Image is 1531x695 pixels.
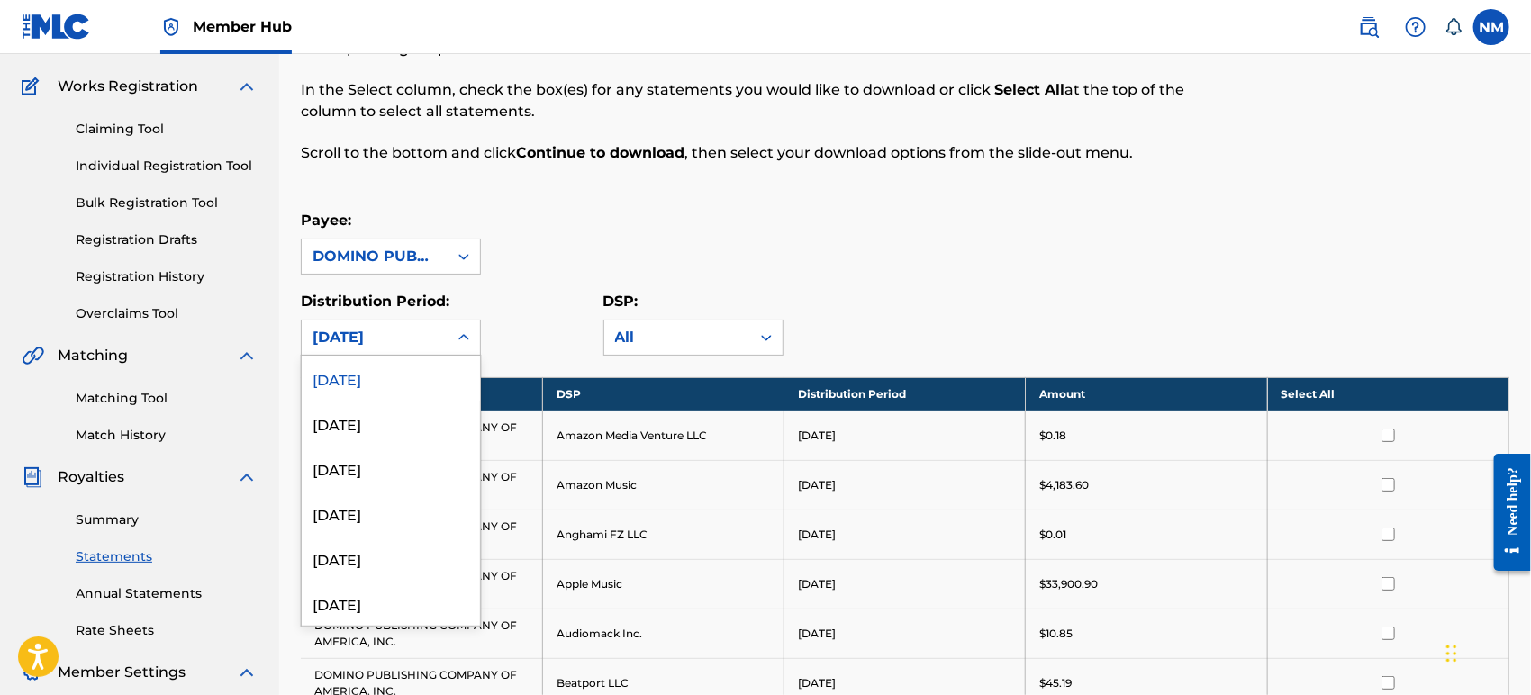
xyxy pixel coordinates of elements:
[1039,428,1066,444] p: $0.18
[313,246,437,267] div: DOMINO PUBLISHING COMPANY OF AMERICA, INC.
[236,345,258,366] img: expand
[313,327,437,348] div: [DATE]
[22,32,114,54] a: CatalogCatalog
[76,230,258,249] a: Registration Drafts
[1039,576,1098,592] p: $33,900.90
[603,293,639,310] label: DSP:
[1039,477,1089,493] p: $4,183.60
[615,327,739,348] div: All
[542,460,784,510] td: Amazon Music
[1039,527,1066,543] p: $0.01
[160,16,182,38] img: Top Rightsholder
[22,466,43,488] img: Royalties
[76,510,258,529] a: Summary
[1039,626,1073,642] p: $10.85
[542,609,784,658] td: Audiomack Inc.
[22,76,45,97] img: Works Registration
[76,621,258,640] a: Rate Sheets
[302,491,480,536] div: [DATE]
[1398,9,1434,45] div: Help
[1039,675,1072,691] p: $45.19
[542,411,784,460] td: Amazon Media Venture LLC
[76,584,258,603] a: Annual Statements
[301,212,351,229] label: Payee:
[76,120,258,139] a: Claiming Tool
[236,662,258,683] img: expand
[542,510,784,559] td: Anghami FZ LLC
[301,79,1231,122] p: In the Select column, check the box(es) for any statements you would like to download or click at...
[76,547,258,566] a: Statements
[58,345,128,366] span: Matching
[236,466,258,488] img: expand
[76,267,258,286] a: Registration History
[1351,9,1387,45] a: Public Search
[784,377,1026,411] th: Distribution Period
[1267,377,1508,411] th: Select All
[301,142,1231,164] p: Scroll to the bottom and click , then select your download options from the slide-out menu.
[302,536,480,581] div: [DATE]
[542,377,784,411] th: DSP
[76,157,258,176] a: Individual Registration Tool
[76,426,258,445] a: Match History
[76,304,258,323] a: Overclaims Tool
[994,81,1064,98] strong: Select All
[784,609,1026,658] td: [DATE]
[22,662,43,683] img: Member Settings
[301,609,542,658] td: DOMINO PUBLISHING COMPANY OF AMERICA, INC.
[301,293,449,310] label: Distribution Period:
[1445,18,1463,36] div: Notifications
[542,559,784,609] td: Apple Music
[58,76,198,97] span: Works Registration
[784,460,1026,510] td: [DATE]
[1446,627,1457,681] div: Drag
[784,559,1026,609] td: [DATE]
[1405,16,1427,38] img: help
[58,466,124,488] span: Royalties
[193,16,292,37] span: Member Hub
[22,14,91,40] img: MLC Logo
[302,581,480,626] div: [DATE]
[302,356,480,401] div: [DATE]
[22,345,44,366] img: Matching
[784,510,1026,559] td: [DATE]
[302,446,480,491] div: [DATE]
[302,401,480,446] div: [DATE]
[1441,609,1531,695] iframe: Chat Widget
[58,662,186,683] span: Member Settings
[76,194,258,212] a: Bulk Registration Tool
[76,389,258,408] a: Matching Tool
[236,76,258,97] img: expand
[1473,9,1509,45] div: User Menu
[516,144,684,161] strong: Continue to download
[1358,16,1380,38] img: search
[1481,439,1531,584] iframe: Resource Center
[784,411,1026,460] td: [DATE]
[1026,377,1267,411] th: Amount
